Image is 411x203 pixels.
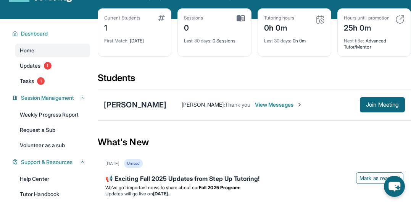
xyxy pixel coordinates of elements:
[104,33,165,44] div: [DATE]
[344,15,390,21] div: Hours until promotion
[264,15,295,21] div: Tutoring hours
[366,102,399,107] span: Join Meeting
[15,108,90,122] a: Weekly Progress Report
[20,47,34,54] span: Home
[184,15,203,21] div: Sessions
[104,99,166,110] div: [PERSON_NAME]
[158,15,165,21] img: card
[105,161,119,167] div: [DATE]
[18,158,85,166] button: Support & Resources
[264,38,292,44] span: Last 30 days :
[15,59,90,73] a: Updates1
[255,101,303,109] span: View Messages
[18,94,85,102] button: Session Management
[15,187,90,201] a: Tutor Handbook
[104,38,129,44] span: First Match :
[21,94,74,102] span: Session Management
[225,101,250,108] span: Thank you
[237,15,245,22] img: card
[21,30,48,37] span: Dashboard
[20,77,34,85] span: Tasks
[316,15,325,24] img: card
[297,102,303,108] img: Chevron-Right
[21,158,73,166] span: Support & Resources
[105,185,199,190] span: We’ve got important news to share about our
[104,15,140,21] div: Current Students
[182,101,225,108] span: [PERSON_NAME] :
[98,125,411,159] div: What's New
[124,159,142,168] div: Unread
[264,21,295,33] div: 0h 0m
[44,62,52,70] span: 1
[384,176,405,197] button: chat-button
[104,21,140,33] div: 1
[394,175,400,181] img: Mark as read
[184,21,203,33] div: 0
[37,77,45,85] span: 1
[20,62,41,70] span: Updates
[18,30,85,37] button: Dashboard
[15,74,90,88] a: Tasks1
[105,174,403,185] div: 📢 Exciting Fall 2025 Updates from Step Up Tutoring!
[344,38,364,44] span: Next title :
[199,185,240,190] strong: Fall 2025 Program:
[184,33,245,44] div: 0 Sessions
[395,15,405,24] img: card
[360,97,405,112] button: Join Meeting
[98,72,411,89] div: Students
[15,123,90,137] a: Request a Sub
[184,38,211,44] span: Last 30 days :
[344,21,390,33] div: 25h 0m
[15,138,90,152] a: Volunteer as a sub
[15,44,90,57] a: Home
[15,172,90,186] a: Help Center
[153,191,171,197] strong: [DATE]
[359,174,391,182] span: Mark as read
[105,191,403,197] li: Updates will go live on
[344,33,405,50] div: Advanced Tutor/Mentor
[264,33,325,44] div: 0h 0m
[356,172,403,184] button: Mark as read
